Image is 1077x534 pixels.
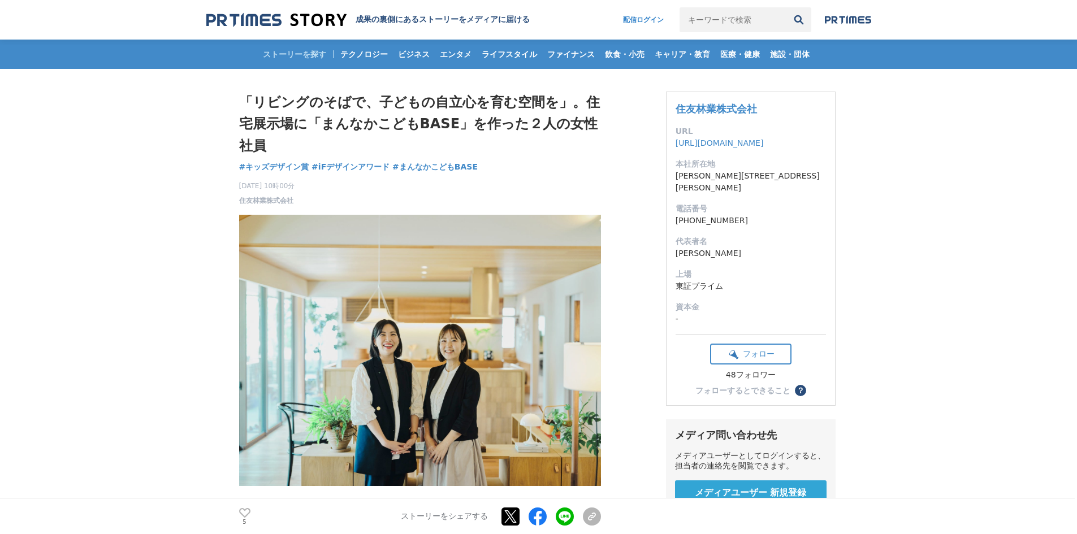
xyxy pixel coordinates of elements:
span: ライフスタイル [477,49,542,59]
img: 成果の裏側にあるストーリーをメディアに届ける [206,12,347,28]
a: 飲食・小売 [600,40,649,69]
span: 施設・団体 [765,49,814,59]
span: キャリア・教育 [650,49,715,59]
span: メディアユーザー 新規登録 [695,487,807,499]
span: エンタメ [435,49,476,59]
dt: 代表者名 [676,236,826,248]
a: テクノロジー [336,40,392,69]
a: ファイナンス [543,40,599,69]
button: ？ [795,385,806,396]
a: #iFデザインアワード [312,161,390,173]
p: ストーリーをシェアする [401,511,488,522]
dt: URL [676,125,826,137]
dd: [PHONE_NUMBER] [676,215,826,227]
a: 配信ログイン [612,7,675,32]
input: キーワードで検索 [680,7,786,32]
span: ビジネス [393,49,434,59]
div: フォローするとできること [695,387,790,394]
a: 住友林業株式会社 [239,196,293,206]
span: ？ [797,387,804,394]
a: 施設・団体 [765,40,814,69]
img: thumbnail_b74e13d0-71d4-11f0-8cd6-75e66c4aab62.jpg [239,215,601,486]
span: 飲食・小売 [600,49,649,59]
a: ライフスタイル [477,40,542,69]
img: prtimes [825,15,871,24]
dd: 東証プライム [676,280,826,292]
dd: - [676,313,826,325]
a: エンタメ [435,40,476,69]
span: #キッズデザイン賞 [239,162,309,172]
dd: [PERSON_NAME][STREET_ADDRESS][PERSON_NAME] [676,170,826,194]
div: メディアユーザーとしてログインすると、担当者の連絡先を閲覧できます。 [675,451,827,471]
div: 48フォロワー [710,370,791,380]
dt: 本社所在地 [676,158,826,170]
a: #キッズデザイン賞 [239,161,309,173]
a: メディアユーザー 新規登録 無料 [675,480,827,516]
dd: [PERSON_NAME] [676,248,826,259]
span: #iFデザインアワード [312,162,390,172]
a: 医療・健康 [716,40,764,69]
span: テクノロジー [336,49,392,59]
a: 成果の裏側にあるストーリーをメディアに届ける 成果の裏側にあるストーリーをメディアに届ける [206,12,530,28]
dt: 資本金 [676,301,826,313]
a: ビジネス [393,40,434,69]
a: 住友林業株式会社 [676,103,757,115]
a: [URL][DOMAIN_NAME] [676,138,764,147]
span: ファイナンス [543,49,599,59]
dt: 電話番号 [676,203,826,215]
span: 医療・健康 [716,49,764,59]
div: メディア問い合わせ先 [675,428,827,442]
span: [DATE] 10時00分 [239,181,295,191]
dt: 上場 [676,268,826,280]
h2: 成果の裏側にあるストーリーをメディアに届ける [356,15,530,25]
a: #まんなかこどもBASE [392,161,478,173]
button: 検索 [786,7,811,32]
h1: 「リビングのそばで、子どもの自立心を育む空間を」。住宅展示場に「まんなかこどもBASE」を作った２人の女性社員 [239,92,601,157]
button: フォロー [710,344,791,364]
a: キャリア・教育 [650,40,715,69]
p: 5 [239,519,250,524]
span: #まんなかこどもBASE [392,162,478,172]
